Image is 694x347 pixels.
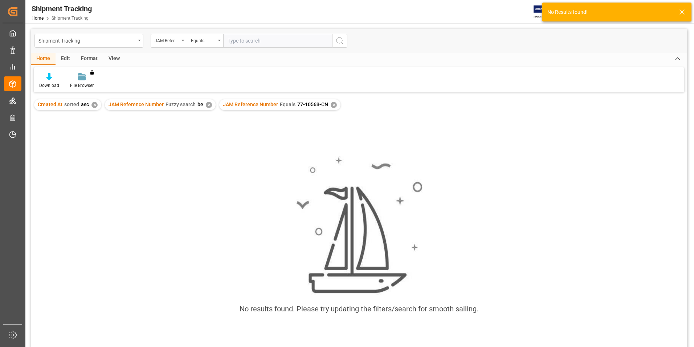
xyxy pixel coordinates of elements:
[166,101,196,107] span: Fuzzy search
[187,34,223,48] button: open menu
[34,34,143,48] button: open menu
[331,102,337,108] div: ✕
[280,101,295,107] span: Equals
[240,303,478,314] div: No results found. Please try updating the filters/search for smooth sailing.
[297,101,328,107] span: 77-10563-CN
[547,8,672,16] div: No Results found!
[75,53,103,65] div: Format
[64,101,79,107] span: sorted
[191,36,216,44] div: Equals
[223,101,278,107] span: JAM Reference Number
[39,82,59,89] div: Download
[32,16,44,21] a: Home
[31,53,56,65] div: Home
[103,53,125,65] div: View
[109,101,164,107] span: JAM Reference Number
[534,5,559,18] img: Exertis%20JAM%20-%20Email%20Logo.jpg_1722504956.jpg
[155,36,179,44] div: JAM Reference Number
[91,102,98,108] div: ✕
[32,3,92,14] div: Shipment Tracking
[81,101,89,107] span: asc
[38,36,135,45] div: Shipment Tracking
[56,53,75,65] div: Edit
[206,102,212,108] div: ✕
[332,34,347,48] button: search button
[223,34,332,48] input: Type to search
[295,156,422,295] img: smooth_sailing.jpeg
[151,34,187,48] button: open menu
[197,101,203,107] span: be
[38,101,62,107] span: Created At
